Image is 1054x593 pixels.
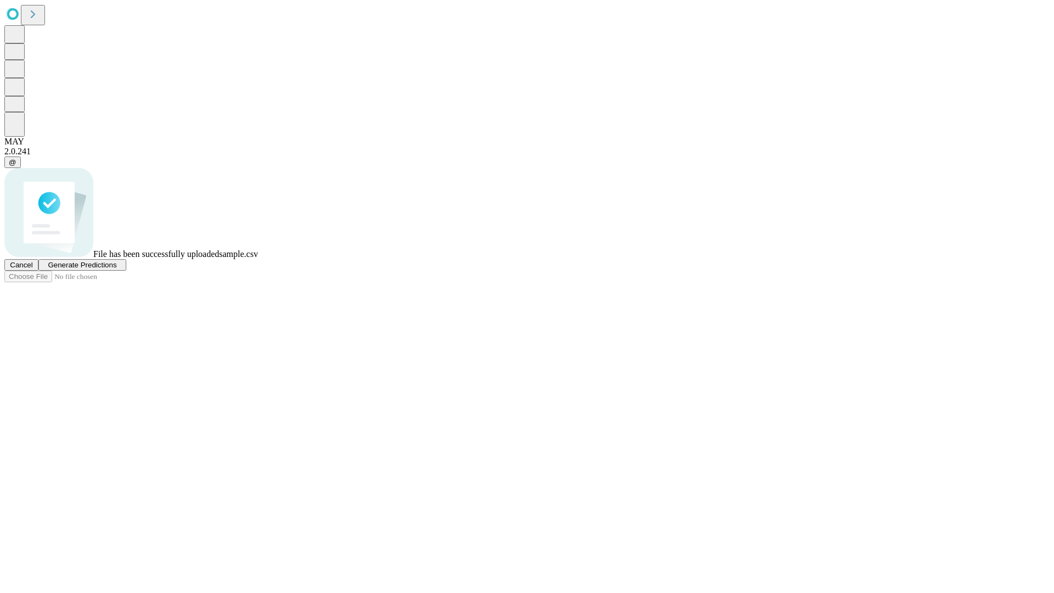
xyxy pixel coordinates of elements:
button: @ [4,156,21,168]
span: sample.csv [219,249,258,259]
button: Cancel [4,259,38,271]
span: Generate Predictions [48,261,116,269]
div: MAY [4,137,1050,147]
span: Cancel [10,261,33,269]
button: Generate Predictions [38,259,126,271]
span: File has been successfully uploaded [93,249,219,259]
div: 2.0.241 [4,147,1050,156]
span: @ [9,158,16,166]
